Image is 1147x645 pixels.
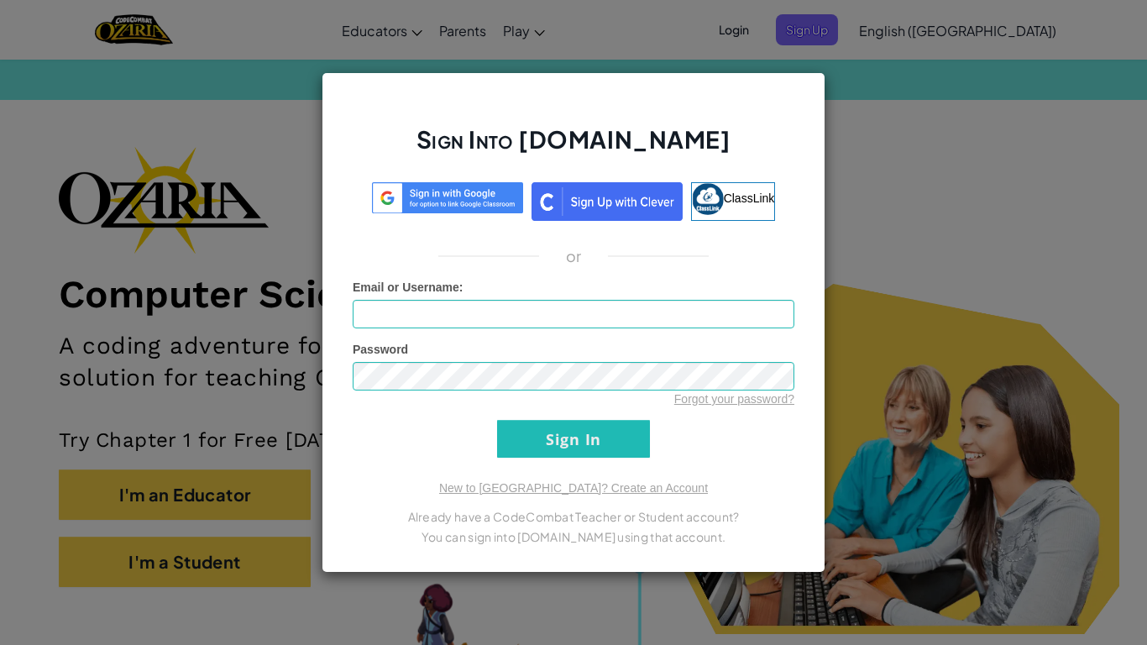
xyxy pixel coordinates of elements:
img: classlink-logo-small.png [692,183,724,215]
span: Password [353,343,408,356]
span: ClassLink [724,191,775,205]
a: New to [GEOGRAPHIC_DATA]? Create an Account [439,481,708,495]
span: Email or Username [353,281,459,294]
img: clever_sso_button@2x.png [532,182,683,221]
h2: Sign Into [DOMAIN_NAME] [353,123,794,172]
p: Already have a CodeCombat Teacher or Student account? [353,506,794,527]
a: Forgot your password? [674,392,794,406]
p: or [566,246,582,266]
p: You can sign into [DOMAIN_NAME] using that account. [353,527,794,547]
label: : [353,279,464,296]
input: Sign In [497,420,650,458]
img: log-in-google-sso.svg [372,182,523,213]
